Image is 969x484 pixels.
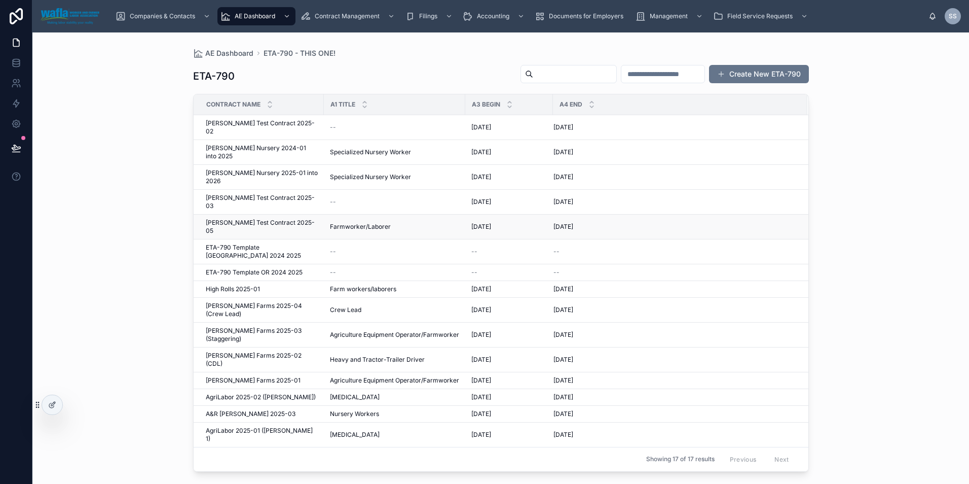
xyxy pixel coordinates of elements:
span: [DATE] [553,410,573,418]
a: [PERSON_NAME] Farms 2025-03 (Staggering) [206,327,318,343]
a: Companies & Contacts [113,7,215,25]
span: [DATE] [553,431,573,439]
span: [DATE] [553,198,573,206]
a: [PERSON_NAME] Farms 2025-02 (CDL) [206,352,318,368]
span: A3 Begin [472,100,500,109]
span: Showing 17 of 17 results [646,456,715,464]
img: App logo [41,8,99,24]
a: [PERSON_NAME] Test Contract 2025-05 [206,219,318,235]
span: Filings [419,12,437,20]
a: [DATE] [471,148,547,156]
a: Specialized Nursery Worker [330,173,459,181]
span: -- [330,123,336,131]
a: [DATE] [471,393,547,401]
a: [DATE] [471,173,547,181]
a: Documents for Employers [532,7,630,25]
a: [MEDICAL_DATA] [330,431,459,439]
a: Crew Lead [330,306,459,314]
a: [DATE] [553,148,795,156]
span: Nursery Workers [330,410,379,418]
span: [DATE] [553,223,573,231]
span: [DATE] [471,173,491,181]
button: Create New ETA-790 [709,65,809,83]
span: -- [330,268,336,276]
a: [PERSON_NAME] Test Contract 2025-03 [206,194,318,210]
a: High Rolls 2025-01 [206,285,318,293]
span: [DATE] [553,123,573,131]
span: Documents for Employers [549,12,623,20]
span: Contract Management [315,12,380,20]
a: [DATE] [553,376,795,385]
a: [DATE] [471,410,547,418]
span: Companies & Contacts [130,12,195,20]
span: -- [471,268,477,276]
span: [PERSON_NAME] Farms 2025-01 [206,376,301,385]
a: Agriculture Equipment Operator/Farmworker [330,331,459,339]
span: [DATE] [471,410,491,418]
a: A&R [PERSON_NAME] 2025-03 [206,410,318,418]
a: [DATE] [553,331,795,339]
span: Management [650,12,688,20]
span: -- [330,198,336,206]
a: [PERSON_NAME] Nursery 2025-01 into 2026 [206,169,318,185]
span: AE Dashboard [235,12,275,20]
span: -- [553,268,560,276]
a: [DATE] [471,331,547,339]
span: [DATE] [471,376,491,385]
span: A1 Title [330,100,355,109]
a: [DATE] [553,198,795,206]
span: SS [949,12,957,20]
a: AgriLabor 2025-01 ([PERSON_NAME] 1) [206,427,318,443]
span: [DATE] [471,285,491,293]
span: ETA-790 - THIS ONE! [264,48,336,58]
span: Field Service Requests [727,12,793,20]
a: [DATE] [553,431,795,439]
a: -- [330,268,459,276]
a: [DATE] [553,223,795,231]
a: [DATE] [553,356,795,364]
a: [DATE] [553,393,795,401]
span: [DATE] [471,198,491,206]
a: -- [553,268,795,276]
span: Contract Name [206,100,260,109]
a: [DATE] [471,123,547,131]
a: Contract Management [297,7,400,25]
a: [DATE] [471,306,547,314]
a: AE Dashboard [217,7,295,25]
a: [MEDICAL_DATA] [330,393,459,401]
span: [DATE] [553,306,573,314]
a: [PERSON_NAME] Test Contract 2025-02 [206,119,318,135]
span: A4 End [560,100,582,109]
span: High Rolls 2025-01 [206,285,260,293]
a: [DATE] [471,198,547,206]
a: Management [632,7,708,25]
span: [MEDICAL_DATA] [330,431,380,439]
span: [DATE] [471,306,491,314]
a: -- [471,268,547,276]
a: Field Service Requests [710,7,813,25]
span: [DATE] [553,285,573,293]
a: Heavy and Tractor-Trailer Driver [330,356,459,364]
span: Agriculture Equipment Operator/Farmworker [330,376,459,385]
span: Specialized Nursery Worker [330,148,411,156]
span: ETA-790 Template OR 2024 2025 [206,268,303,276]
span: [DATE] [471,431,491,439]
span: A&R [PERSON_NAME] 2025-03 [206,410,295,418]
a: [PERSON_NAME] Farms 2025-01 [206,376,318,385]
a: -- [471,248,547,256]
span: [DATE] [553,331,573,339]
span: [DATE] [471,331,491,339]
span: [DATE] [553,148,573,156]
span: [DATE] [553,393,573,401]
a: -- [330,248,459,256]
span: Heavy and Tractor-Trailer Driver [330,356,425,364]
a: AE Dashboard [193,48,253,58]
span: [DATE] [553,173,573,181]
